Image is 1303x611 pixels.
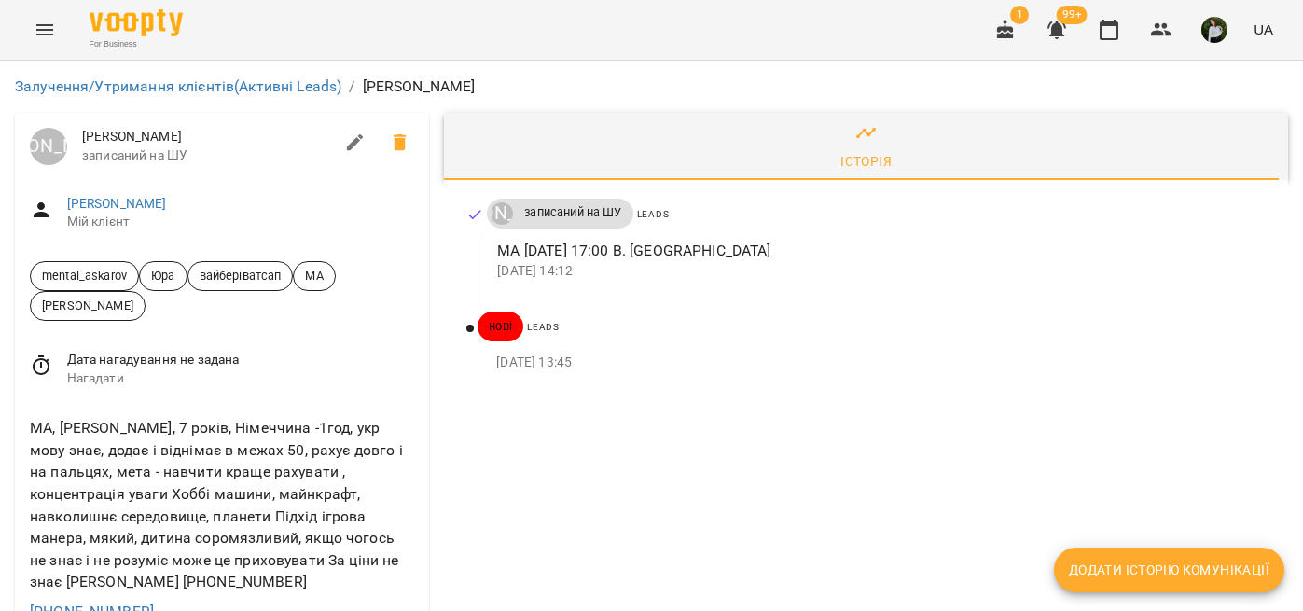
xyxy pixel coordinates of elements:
[82,146,333,165] span: записаний на ШУ
[15,76,1288,98] nav: breadcrumb
[90,9,183,36] img: Voopty Logo
[527,322,560,332] span: Leads
[513,204,632,221] span: записаний на ШУ
[294,267,334,285] span: МА
[22,7,67,52] button: Menu
[1254,20,1273,39] span: UA
[67,351,415,369] span: Дата нагадування не задана
[31,297,145,314] span: [PERSON_NAME]
[67,196,167,211] a: [PERSON_NAME]
[363,76,476,98] p: [PERSON_NAME]
[496,354,1258,372] p: [DATE] 13:45
[1057,6,1088,24] span: 99+
[497,240,1258,262] p: МА [DATE] 17:00 В. [GEOGRAPHIC_DATA]
[497,262,1258,281] p: [DATE] 14:12
[637,209,670,219] span: Leads
[1246,12,1281,47] button: UA
[188,267,293,285] span: вайберіватсап
[840,150,892,173] div: Історія
[30,128,67,165] a: [PERSON_NAME]
[15,77,341,95] a: Залучення/Утримання клієнтів(Активні Leads)
[1069,559,1269,581] span: Додати історію комунікації
[67,213,415,231] span: Мій клієнт
[1054,548,1284,592] button: Додати історію комунікації
[26,413,418,597] div: МА, [PERSON_NAME], 7 років, Німеччина -1год, укр мову знає, додає і віднімає в межах 50, рахує до...
[31,267,138,285] span: mental_askarov
[1010,6,1029,24] span: 1
[487,202,513,225] a: [PERSON_NAME]
[349,76,354,98] li: /
[1201,17,1227,43] img: 6b662c501955233907b073253d93c30f.jpg
[491,202,513,225] div: Юрій Тимочко
[30,128,67,165] div: Юрій Тимочко
[82,128,333,146] span: [PERSON_NAME]
[90,38,183,50] span: For Business
[140,267,186,285] span: Юра
[67,369,415,388] span: Нагадати
[478,318,523,335] span: нові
